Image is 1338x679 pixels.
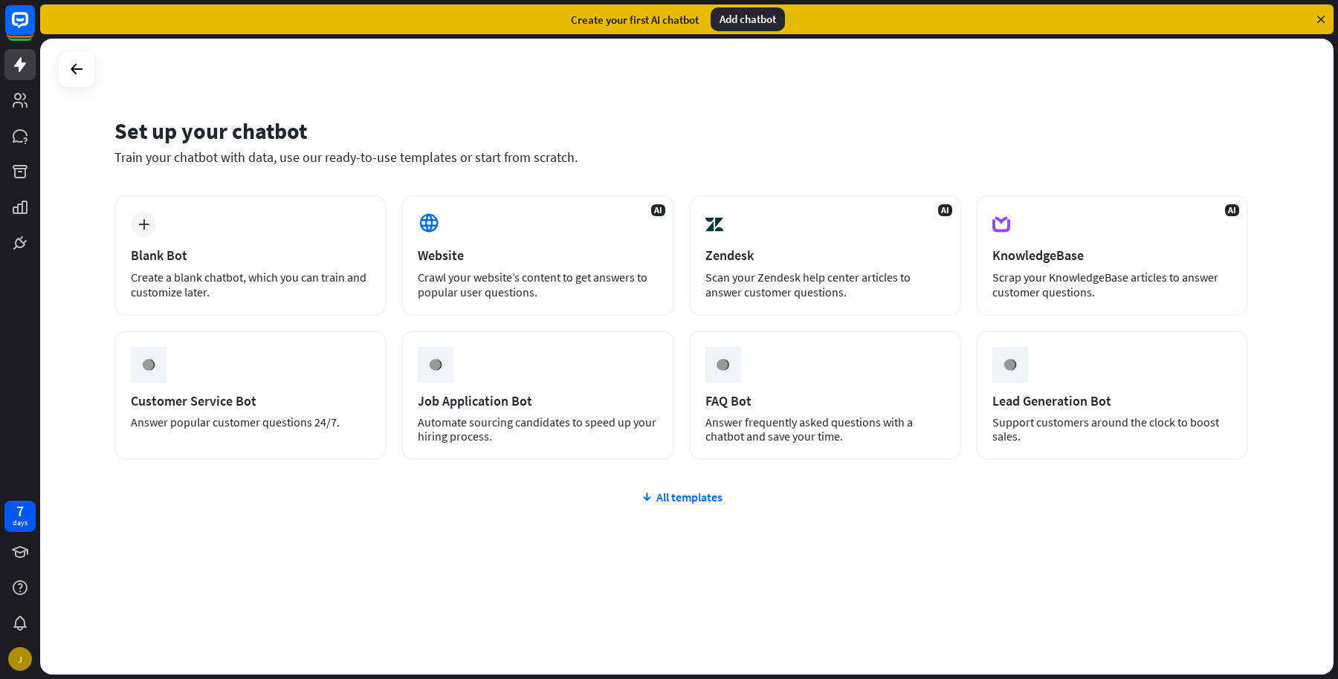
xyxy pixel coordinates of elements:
a: 7 days [4,501,36,532]
div: 7 [16,504,24,518]
div: days [13,518,28,528]
div: Create your first AI chatbot [571,13,699,27]
div: J [8,647,32,671]
div: Add chatbot [711,7,785,31]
